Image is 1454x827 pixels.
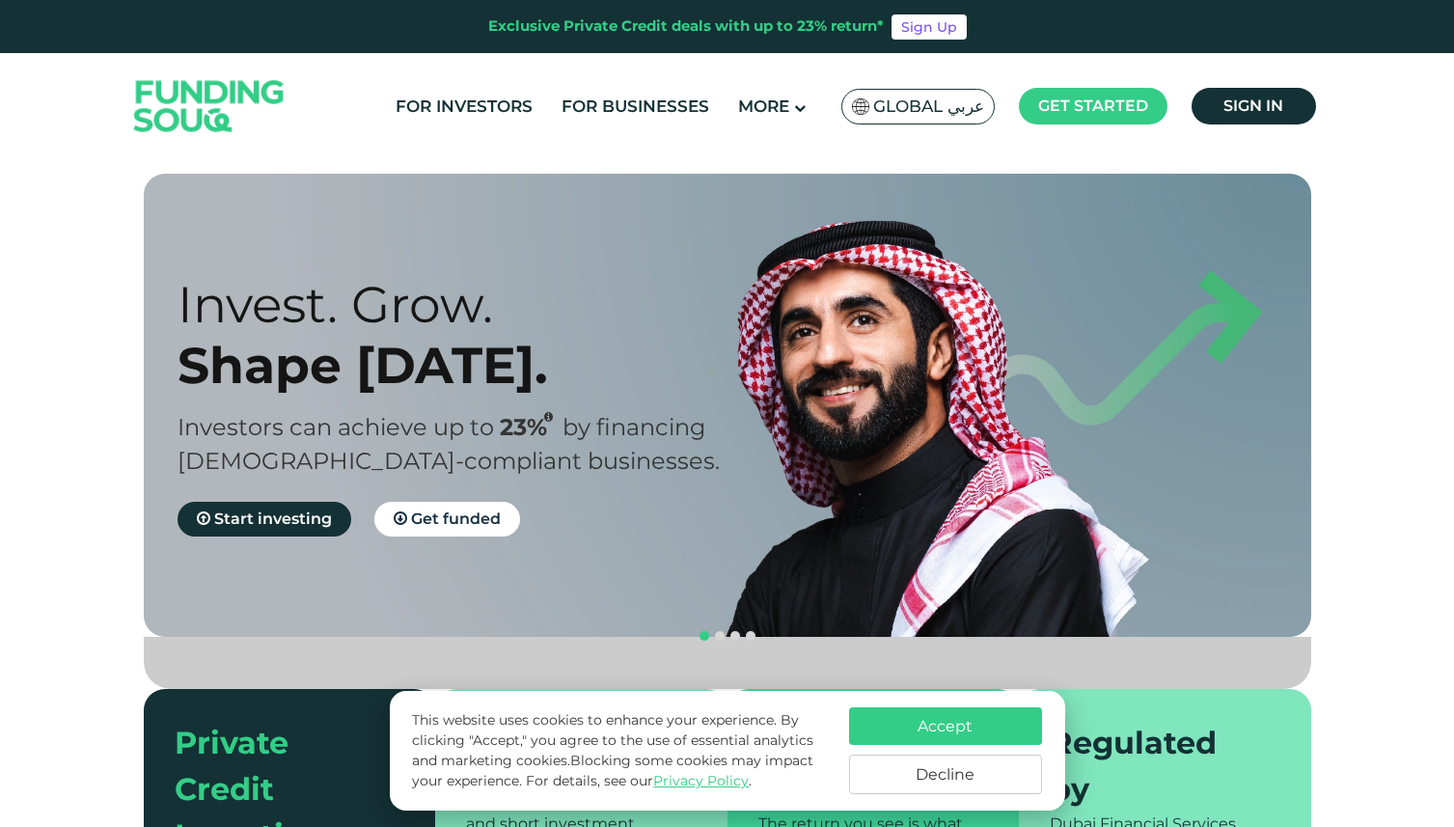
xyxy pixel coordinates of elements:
[697,628,712,644] button: navigation
[849,755,1042,794] button: Decline
[412,710,829,791] p: This website uses cookies to enhance your experience. By clicking "Accept," you agree to the use ...
[115,58,304,155] img: Logo
[214,510,332,528] span: Start investing
[873,96,984,118] span: Global عربي
[526,772,752,789] span: For details, see our .
[557,91,714,123] a: For Businesses
[544,412,553,423] i: 23% IRR (expected) ~ 15% Net yield (expected)
[712,628,727,644] button: navigation
[411,510,501,528] span: Get funded
[1038,96,1148,115] span: Get started
[738,96,789,116] span: More
[852,98,869,115] img: SA Flag
[178,413,494,441] span: Investors can achieve up to
[178,274,761,335] div: Invest. Grow.
[488,15,884,38] div: Exclusive Private Credit deals with up to 23% return*
[412,752,813,789] span: Blocking some cookies may impact your experience.
[1050,720,1257,813] div: Regulated by
[1192,88,1316,124] a: Sign in
[653,772,749,789] a: Privacy Policy
[849,707,1042,745] button: Accept
[1223,96,1283,115] span: Sign in
[178,335,761,396] div: Shape [DATE].
[743,628,758,644] button: navigation
[892,14,967,40] a: Sign Up
[500,413,562,441] span: 23%
[178,502,351,537] a: Start investing
[374,502,520,537] a: Get funded
[391,91,537,123] a: For Investors
[727,628,743,644] button: navigation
